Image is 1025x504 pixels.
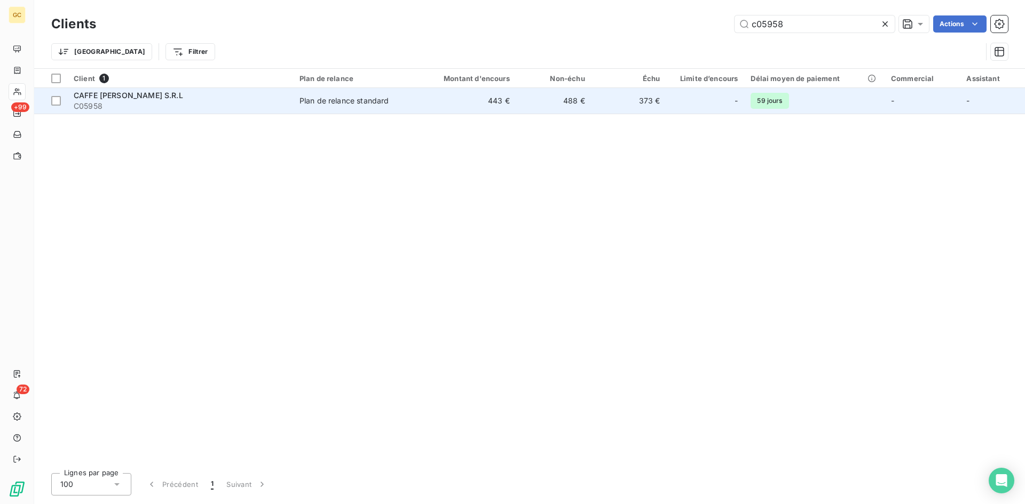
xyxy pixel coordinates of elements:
div: Limite d’encours [673,74,738,83]
input: Rechercher [735,15,895,33]
button: [GEOGRAPHIC_DATA] [51,43,152,60]
div: Plan de relance [299,74,409,83]
span: - [891,96,894,105]
span: 72 [17,385,29,394]
div: Plan de relance standard [299,95,389,106]
span: - [735,95,738,106]
span: 1 [99,74,109,83]
button: Filtrer [165,43,215,60]
td: 443 € [415,88,516,114]
button: Précédent [140,473,204,495]
span: CAFFE [PERSON_NAME] S.R.L [74,91,183,100]
span: 100 [60,479,73,490]
h3: Clients [51,14,96,34]
div: Assistant [966,74,1019,83]
div: Délai moyen de paiement [751,74,878,83]
span: C05958 [74,101,287,111]
span: 59 jours [751,93,789,109]
td: 488 € [516,88,592,114]
span: 1 [211,479,214,490]
div: Open Intercom Messenger [989,468,1014,493]
span: +99 [11,102,29,112]
div: Échu [598,74,660,83]
button: Suivant [220,473,274,495]
div: Commercial [891,74,953,83]
span: - [966,96,969,105]
button: 1 [204,473,220,495]
div: Non-échu [523,74,585,83]
div: Montant d'encours [422,74,510,83]
td: 373 € [592,88,667,114]
div: GC [9,6,26,23]
img: Logo LeanPay [9,481,26,498]
span: Client [74,74,95,83]
button: Actions [933,15,987,33]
